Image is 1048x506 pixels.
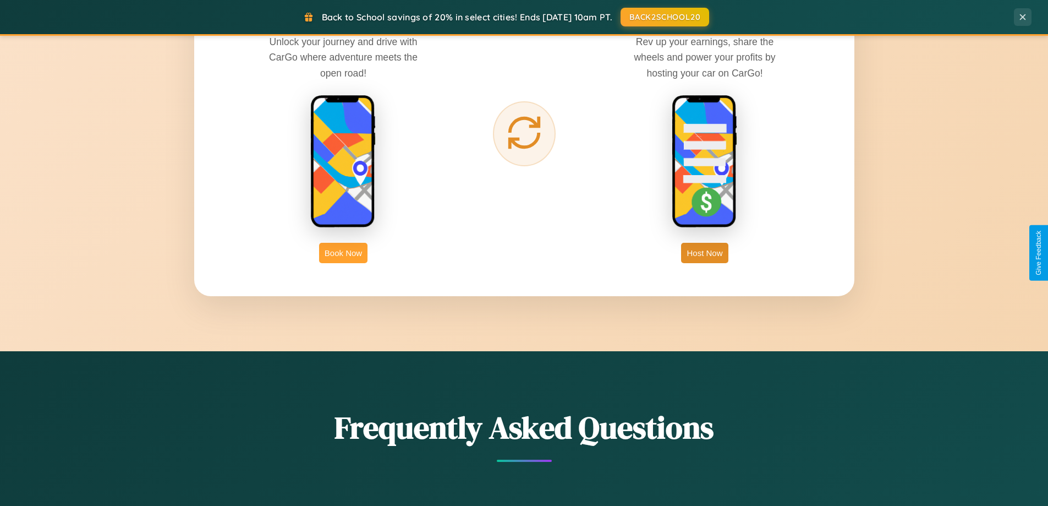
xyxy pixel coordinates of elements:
button: BACK2SCHOOL20 [621,8,709,26]
p: Unlock your journey and drive with CarGo where adventure meets the open road! [261,34,426,80]
h2: Frequently Asked Questions [194,406,854,449]
div: Give Feedback [1035,231,1042,275]
p: Rev up your earnings, share the wheels and power your profits by hosting your car on CarGo! [622,34,787,80]
button: Book Now [319,243,367,263]
button: Host Now [681,243,728,263]
span: Back to School savings of 20% in select cities! Ends [DATE] 10am PT. [322,12,612,23]
img: rent phone [310,95,376,229]
img: host phone [672,95,738,229]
